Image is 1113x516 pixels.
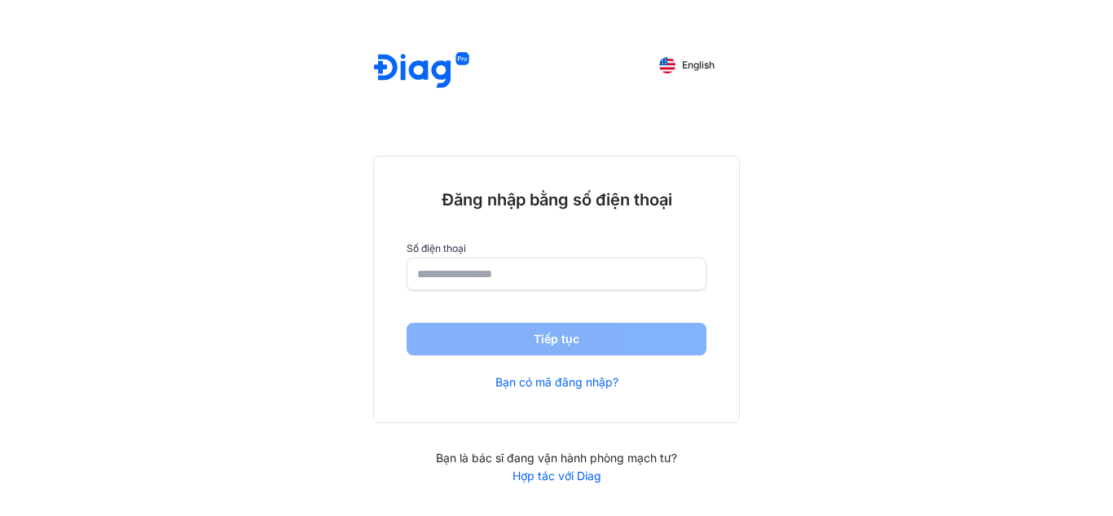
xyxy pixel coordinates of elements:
div: Bạn là bác sĩ đang vận hành phòng mạch tư? [373,451,740,465]
img: logo [374,52,469,90]
button: English [648,52,726,78]
div: Đăng nhập bằng số điện thoại [407,189,706,210]
img: English [659,57,675,73]
label: Số điện thoại [407,243,706,254]
button: Tiếp tục [407,323,706,355]
a: Hợp tác với Diag [373,469,740,483]
a: Bạn có mã đăng nhập? [495,375,618,390]
span: English [682,60,715,71]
